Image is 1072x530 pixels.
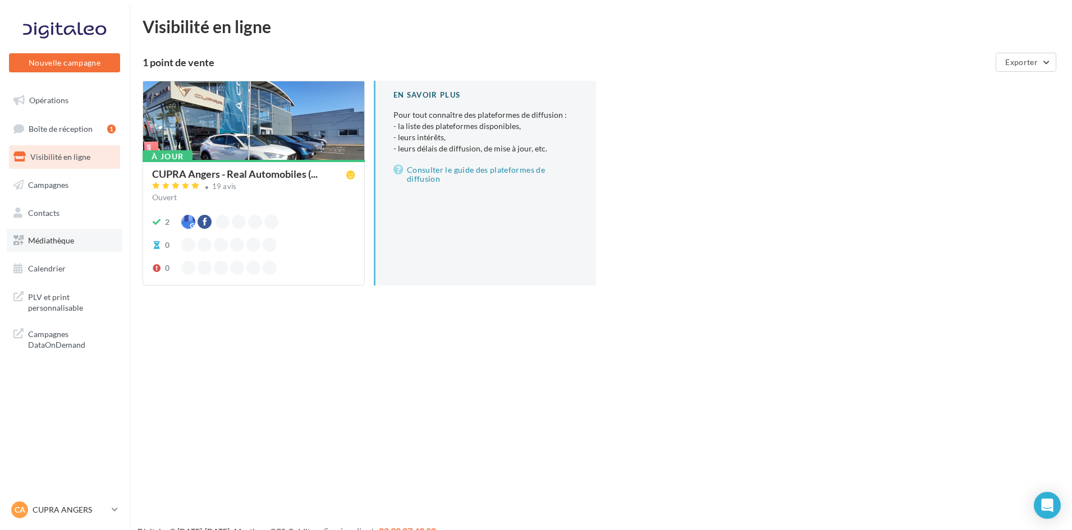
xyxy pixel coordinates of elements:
[9,53,120,72] button: Nouvelle campagne
[1034,492,1061,519] div: Open Intercom Messenger
[7,257,122,280] a: Calendrier
[143,18,1059,35] div: Visibilité en ligne
[29,95,68,105] span: Opérations
[393,90,578,100] div: En savoir plus
[165,216,169,228] div: 2
[212,183,237,190] div: 19 avis
[1005,57,1038,67] span: Exporter
[152,181,355,194] a: 19 avis
[152,192,177,202] span: Ouvert
[7,285,122,318] a: PLV et print personnalisable
[7,229,122,252] a: Médiathèque
[28,180,68,190] span: Campagnes
[28,236,74,245] span: Médiathèque
[7,322,122,355] a: Campagnes DataOnDemand
[393,109,578,154] p: Pour tout connaître des plateformes de diffusion :
[28,289,116,314] span: PLV et print personnalisable
[393,132,578,143] li: - leurs intérêts,
[28,264,66,273] span: Calendrier
[7,89,122,112] a: Opérations
[143,57,991,67] div: 1 point de vente
[33,504,107,515] p: CUPRA ANGERS
[393,163,578,186] a: Consulter le guide des plateformes de diffusion
[152,169,318,179] span: CUPRA Angers - Real Automobiles (...
[143,150,193,163] div: À jour
[9,499,120,520] a: CA CUPRA ANGERS
[28,326,116,351] span: Campagnes DataOnDemand
[165,262,169,274] div: 0
[393,121,578,132] li: - la liste des plateformes disponibles,
[15,504,25,515] span: CA
[996,53,1056,72] button: Exporter
[393,143,578,154] li: - leurs délais de diffusion, de mise à jour, etc.
[107,125,116,133] div: 1
[7,117,122,141] a: Boîte de réception1
[29,123,93,133] span: Boîte de réception
[30,152,90,162] span: Visibilité en ligne
[7,201,122,225] a: Contacts
[165,239,169,251] div: 0
[7,173,122,197] a: Campagnes
[7,145,122,169] a: Visibilité en ligne
[28,208,59,217] span: Contacts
